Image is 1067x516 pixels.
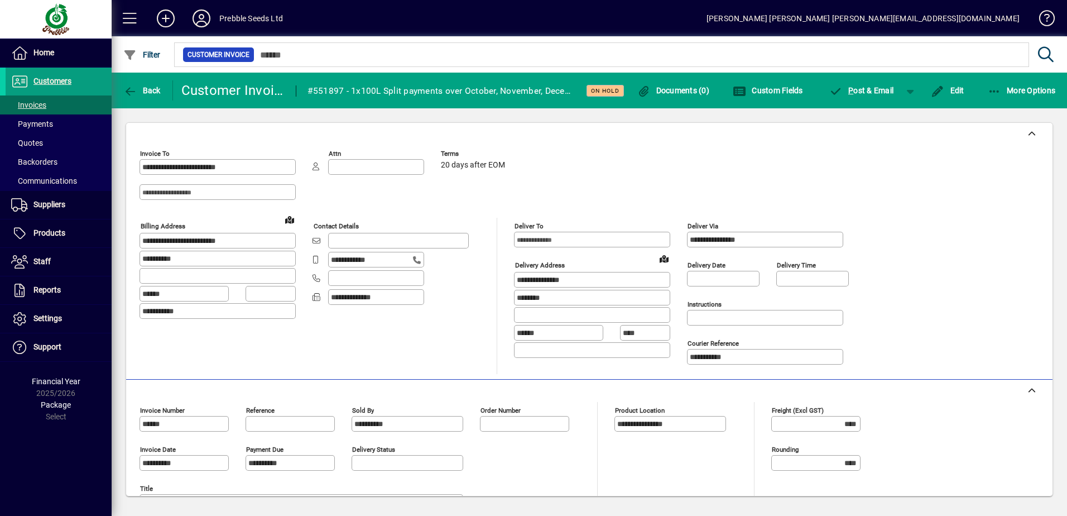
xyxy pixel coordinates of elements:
button: Profile [184,8,219,28]
span: Package [41,400,71,409]
span: Home [33,48,54,57]
button: More Options [985,80,1059,101]
span: Support [33,342,61,351]
span: 20 days after EOM [441,161,505,170]
div: #551897 - 1x100L Split payments over October, November, December [307,82,573,100]
button: Filter [121,45,164,65]
span: Staff [33,257,51,266]
mat-label: Invoice number [140,407,185,414]
div: [PERSON_NAME] [PERSON_NAME] [PERSON_NAME][EMAIL_ADDRESS][DOMAIN_NAME] [706,9,1020,27]
span: Custom Fields [733,86,803,95]
a: Support [6,333,112,361]
a: Settings [6,305,112,333]
span: Suppliers [33,200,65,209]
mat-label: Product location [615,407,665,414]
a: Reports [6,276,112,304]
span: Filter [123,50,161,59]
mat-label: Courier Reference [688,340,739,347]
mat-label: Invoice To [140,150,170,157]
mat-label: Title [140,485,153,493]
mat-label: Instructions [688,300,722,308]
span: Customer Invoice [188,49,249,60]
button: Add [148,8,184,28]
span: More Options [988,86,1056,95]
span: Terms [441,150,508,157]
app-page-header-button: Back [112,80,173,101]
div: Customer Invoice [181,82,285,99]
a: Knowledge Base [1031,2,1053,39]
a: Products [6,219,112,247]
span: Back [123,86,161,95]
button: Edit [928,80,967,101]
a: Home [6,39,112,67]
span: Reports [33,285,61,294]
span: Customers [33,77,71,85]
span: Settings [33,314,62,323]
span: Backorders [11,157,57,166]
mat-label: Invoice date [140,446,176,453]
mat-label: Delivery status [352,446,395,453]
mat-label: Deliver To [515,222,544,230]
a: Communications [6,171,112,190]
a: Staff [6,248,112,276]
a: Suppliers [6,191,112,219]
a: Quotes [6,133,112,152]
button: Custom Fields [730,80,806,101]
span: On hold [591,87,619,94]
mat-label: Freight (excl GST) [772,407,824,414]
mat-label: Sold by [352,407,374,414]
span: Invoices [11,101,46,109]
span: Documents (0) [637,86,709,95]
a: Invoices [6,95,112,114]
span: Communications [11,176,77,185]
span: P [848,86,853,95]
span: ost & Email [829,86,894,95]
mat-label: Payment due [246,446,283,453]
span: Quotes [11,138,43,147]
mat-label: Rounding [772,446,799,453]
a: View on map [281,211,299,228]
a: View on map [655,250,673,267]
mat-label: Order number [480,407,521,414]
mat-label: Attn [329,150,341,157]
span: Payments [11,120,53,128]
button: Post & Email [824,80,900,101]
span: Financial Year [32,377,80,386]
div: Prebble Seeds Ltd [219,9,283,27]
a: Backorders [6,152,112,171]
mat-label: Deliver via [688,222,718,230]
mat-label: Delivery time [777,261,816,269]
mat-label: Reference [246,407,275,414]
span: Products [33,228,65,237]
button: Back [121,80,164,101]
mat-label: Delivery date [688,261,725,269]
a: Payments [6,114,112,133]
button: Documents (0) [634,80,712,101]
span: Edit [931,86,964,95]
